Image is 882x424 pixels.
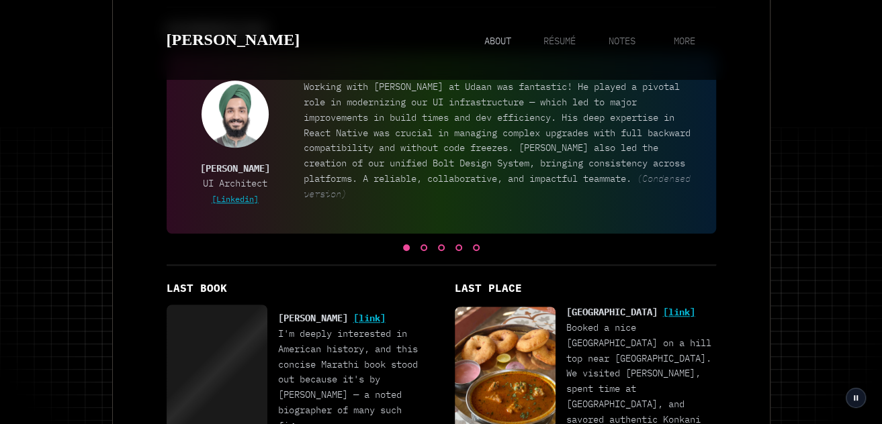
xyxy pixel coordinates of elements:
p: [PERSON_NAME] [200,161,270,176]
a: [link] [353,312,386,324]
span: résumé [543,35,576,48]
a: [Linkedin] [212,194,259,204]
p: [PERSON_NAME] [278,311,428,326]
span: notes [609,35,635,48]
button: Pause grid animation [846,388,866,408]
h3: Last Book [167,279,428,297]
p: Working with [PERSON_NAME] at Udaan was fantastic! He played a pivotal role in modernizing our UI... [304,79,695,201]
h3: Last Place [455,279,716,297]
a: [link] [663,306,695,318]
nav: Main navigation [466,32,716,48]
span: (Condensed version) [304,172,691,200]
p: UI Architect [200,176,270,190]
a: [PERSON_NAME] [167,27,300,53]
p: [GEOGRAPHIC_DATA] [566,305,716,320]
span: about [484,35,511,48]
span: more [674,35,695,48]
